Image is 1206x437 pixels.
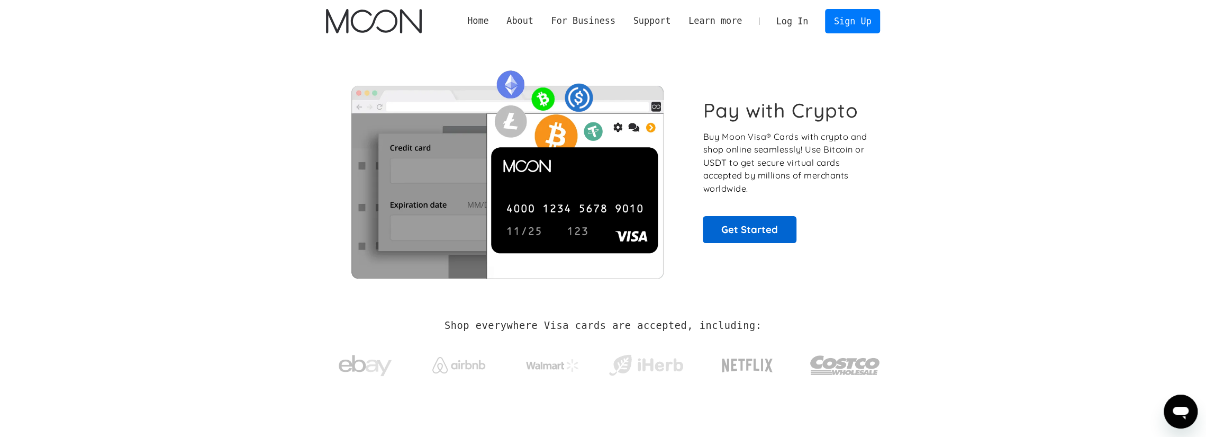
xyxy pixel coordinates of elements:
[606,341,685,385] a: iHerb
[326,63,688,278] img: Moon Cards let you spend your crypto anywhere Visa is accepted.
[326,338,405,388] a: ebay
[497,14,542,28] div: About
[703,99,858,122] h1: Pay with Crypto
[339,349,392,382] img: ebay
[326,9,422,33] a: home
[721,352,774,379] img: Netflix
[551,14,615,28] div: For Business
[703,216,796,243] a: Get Started
[445,320,761,332] h2: Shop everywhere Visa cards are accepted, including:
[703,130,868,195] p: Buy Moon Visa® Cards with crypto and shop online seamlessly! Use Bitcoin or USDT to get secure vi...
[624,14,679,28] div: Support
[688,14,742,28] div: Learn more
[506,14,533,28] div: About
[513,349,592,377] a: Walmart
[633,14,670,28] div: Support
[825,9,880,33] a: Sign Up
[810,345,881,385] img: Costco
[1164,395,1198,429] iframe: Button to launch messaging window
[700,342,795,384] a: Netflix
[458,14,497,28] a: Home
[432,357,485,373] img: Airbnb
[419,346,498,379] a: Airbnb
[526,359,579,372] img: Walmart
[767,10,817,33] a: Log In
[326,9,422,33] img: Moon Logo
[542,14,624,28] div: For Business
[606,352,685,379] img: iHerb
[679,14,751,28] div: Learn more
[810,335,881,390] a: Costco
